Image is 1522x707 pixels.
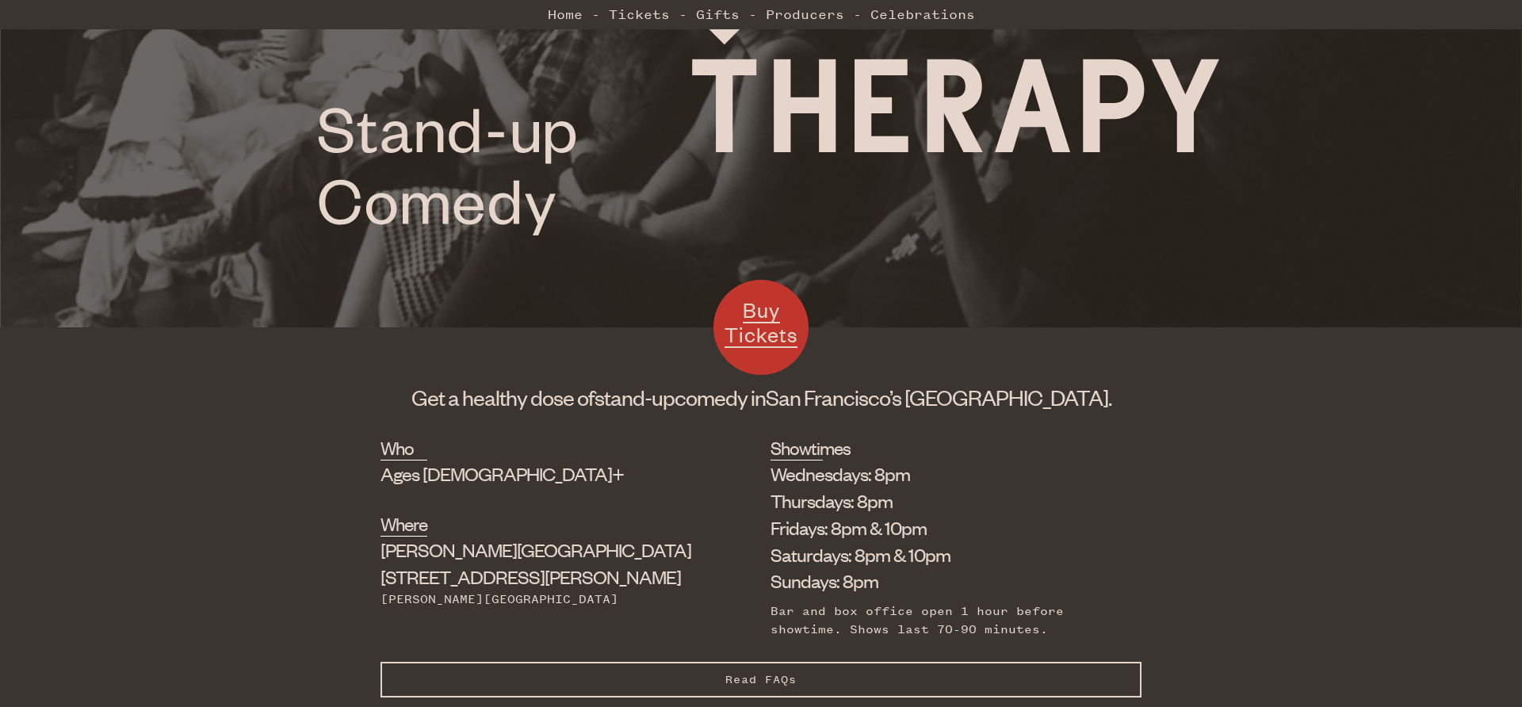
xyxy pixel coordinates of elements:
[380,461,691,487] div: Ages [DEMOGRAPHIC_DATA]+
[595,384,675,411] span: stand-up
[904,384,1111,411] span: [GEOGRAPHIC_DATA].
[380,537,691,561] span: [PERSON_NAME][GEOGRAPHIC_DATA]
[725,296,797,348] span: Buy Tickets
[771,602,1118,638] div: Bar and box office open 1 hour before showtime. Shows last 70-90 minutes.
[771,541,1118,568] li: Saturdays: 8pm & 10pm
[380,511,427,537] h2: Where
[771,435,823,461] h2: Showtimes
[380,537,691,590] div: [STREET_ADDRESS][PERSON_NAME]
[771,487,1118,514] li: Thursdays: 8pm
[713,280,809,375] a: Buy Tickets
[725,673,797,686] span: Read FAQs
[380,662,1141,697] button: Read FAQs
[771,568,1118,594] li: Sundays: 8pm
[380,383,1141,411] h1: Get a healthy dose of comedy in
[380,435,427,461] h2: Who
[771,514,1118,541] li: Fridays: 8pm & 10pm
[380,590,691,608] div: [PERSON_NAME][GEOGRAPHIC_DATA]
[771,461,1118,487] li: Wednesdays: 8pm
[766,384,901,411] span: San Francisco’s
